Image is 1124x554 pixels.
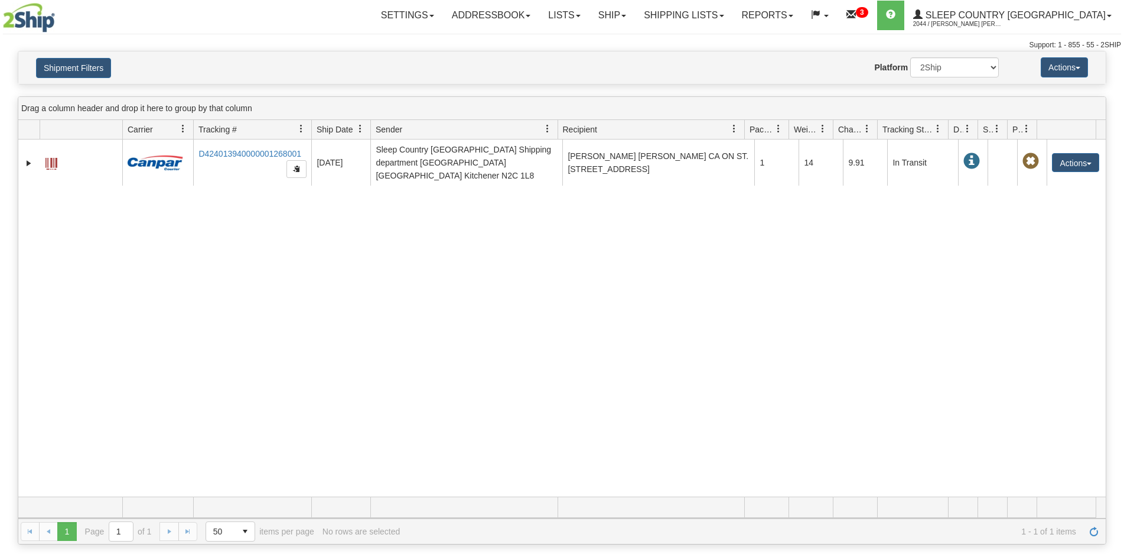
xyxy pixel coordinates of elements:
a: Addressbook [443,1,540,30]
a: Pickup Status filter column settings [1017,119,1037,139]
img: 14 - Canpar [128,155,183,170]
a: Weight filter column settings [813,119,833,139]
span: Charge [838,124,863,135]
span: Pickup Status [1012,124,1022,135]
button: Shipment Filters [36,58,111,78]
span: select [236,522,255,541]
a: Ship Date filter column settings [350,119,370,139]
span: Packages [750,124,774,135]
span: Shipment Issues [983,124,993,135]
a: Sleep Country [GEOGRAPHIC_DATA] 2044 / [PERSON_NAME] [PERSON_NAME] [904,1,1120,30]
img: logo2044.jpg [3,3,55,33]
button: Actions [1041,57,1088,77]
div: grid grouping header [18,97,1106,120]
span: 1 - 1 of 1 items [408,527,1076,536]
span: Pickup Not Assigned [1022,153,1039,170]
div: Support: 1 - 855 - 55 - 2SHIP [3,40,1121,50]
td: [PERSON_NAME] [PERSON_NAME] CA ON ST. [STREET_ADDRESS] [562,140,754,186]
span: Page sizes drop down [206,521,255,542]
a: Sender filter column settings [537,119,558,139]
a: Reports [733,1,802,30]
span: items per page [206,521,314,542]
span: Carrier [128,124,153,135]
td: 1 [754,140,799,186]
a: Charge filter column settings [857,119,877,139]
td: [DATE] [311,140,370,186]
span: Ship Date [317,124,353,135]
a: Expand [23,157,35,169]
a: Ship [589,1,635,30]
td: In Transit [887,140,958,186]
a: Refresh [1084,522,1103,541]
span: Tracking Status [882,124,934,135]
td: 9.91 [843,140,887,186]
iframe: chat widget [1097,216,1123,337]
td: Sleep Country [GEOGRAPHIC_DATA] Shipping department [GEOGRAPHIC_DATA] [GEOGRAPHIC_DATA] Kitchener... [370,140,562,186]
a: Settings [372,1,443,30]
button: Actions [1052,153,1099,172]
span: 50 [213,526,229,537]
td: 14 [799,140,843,186]
a: Label [45,153,57,171]
a: Carrier filter column settings [173,119,193,139]
span: Delivery Status [953,124,963,135]
span: Page 1 [57,522,76,541]
input: Page 1 [109,522,133,541]
a: Lists [539,1,589,30]
span: Page of 1 [85,521,152,542]
span: Sleep Country [GEOGRAPHIC_DATA] [923,10,1106,20]
a: Packages filter column settings [768,119,789,139]
button: Copy to clipboard [286,160,307,178]
a: Delivery Status filter column settings [957,119,978,139]
span: In Transit [963,153,980,170]
a: Tracking # filter column settings [291,119,311,139]
sup: 3 [856,7,868,18]
span: Sender [376,124,402,135]
a: 3 [838,1,877,30]
span: Tracking # [198,124,237,135]
a: Recipient filter column settings [724,119,744,139]
a: Tracking Status filter column settings [928,119,948,139]
span: 2044 / [PERSON_NAME] [PERSON_NAME] [913,18,1002,30]
label: Platform [874,61,908,73]
a: D424013940000001268001 [198,149,301,158]
div: No rows are selected [322,527,400,536]
a: Shipping lists [635,1,732,30]
span: Weight [794,124,819,135]
span: Recipient [563,124,597,135]
a: Shipment Issues filter column settings [987,119,1007,139]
